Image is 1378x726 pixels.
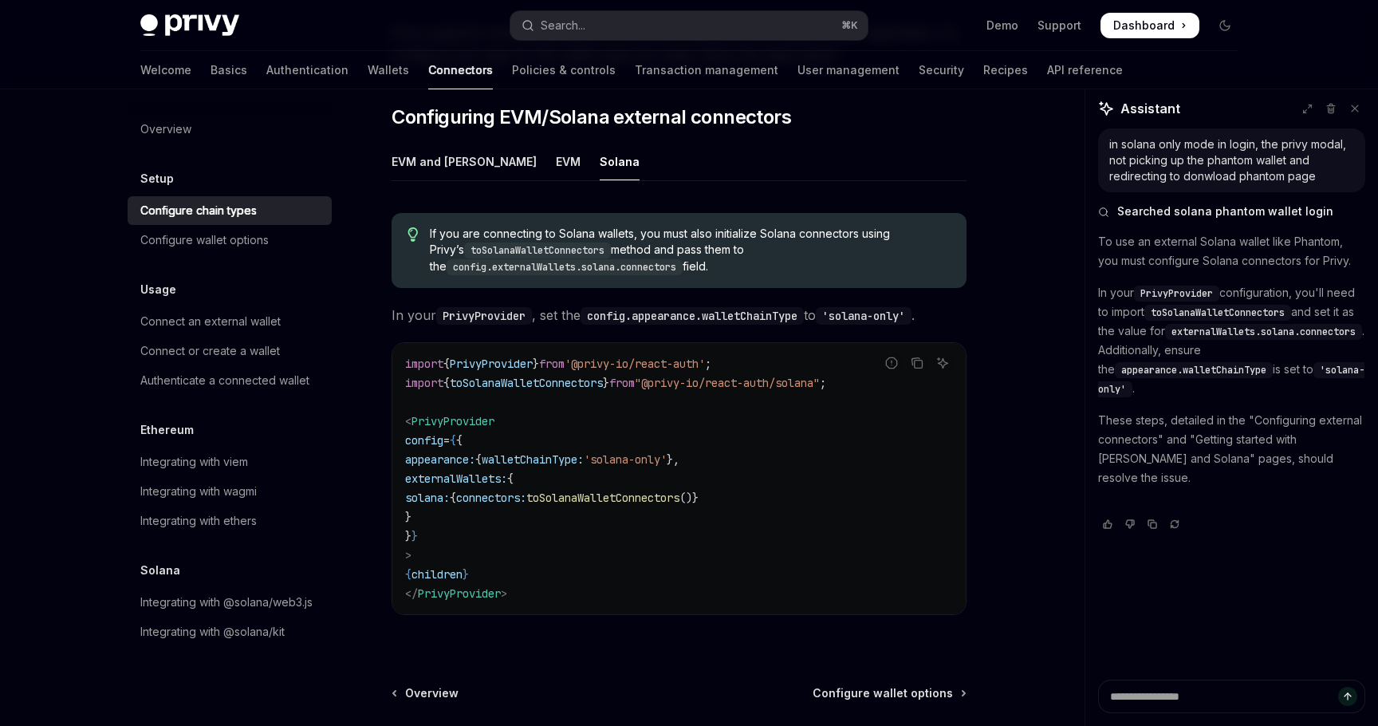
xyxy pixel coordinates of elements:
[1100,13,1199,38] a: Dashboard
[705,357,711,371] span: ;
[140,280,176,299] h5: Usage
[475,452,482,467] span: {
[841,19,858,32] span: ⌘ K
[609,376,635,390] span: from
[635,376,820,390] span: "@privy-io/react-auth/solana"
[436,307,532,325] code: PrivyProvider
[128,507,332,535] a: Integrating with ethers
[986,18,1018,34] a: Demo
[635,51,778,89] a: Transaction management
[140,593,313,612] div: Integrating with @solana/web3.js
[456,433,463,448] span: {
[140,51,191,89] a: Welcome
[128,588,332,617] a: Integrating with @solana/web3.js
[411,567,463,582] span: children
[128,115,332,144] a: Overview
[539,357,565,371] span: from
[140,371,309,390] div: Authenticate a connected wallet
[392,304,967,326] span: In your , set the to .
[1171,326,1356,338] span: externalWallets.solana.connectors
[1117,203,1333,219] span: Searched solana phantom wallet login
[405,491,450,505] span: solana:
[140,420,194,440] h5: Ethereum
[565,357,705,371] span: '@privy-io/react-auth'
[881,353,902,373] button: Report incorrect code
[405,586,418,601] span: </
[405,529,411,543] span: }
[128,477,332,506] a: Integrating with wagmi
[140,312,281,331] div: Connect an external wallet
[405,433,443,448] span: config
[140,201,257,220] div: Configure chain types
[450,376,603,390] span: toSolanaWalletConnectors
[405,357,443,371] span: import
[482,452,584,467] span: walletChainType:
[510,11,868,40] button: Open search
[450,357,533,371] span: PrivyProvider
[128,617,332,646] a: Integrating with @solana/kit
[447,259,683,275] code: config.externalWallets.solana.connectors
[140,231,269,250] div: Configure wallet options
[266,51,348,89] a: Authentication
[507,472,514,486] span: {
[667,452,679,467] span: },
[463,567,469,582] span: }
[450,433,456,448] span: {
[211,51,247,89] a: Basics
[140,482,257,501] div: Integrating with wagmi
[411,414,494,428] span: PrivyProvider
[392,105,791,130] span: Configuring EVM/Solana external connectors
[405,567,411,582] span: {
[1098,283,1365,398] p: In your configuration, you'll need to import and set it as the value for . Additionally, ensure t...
[581,307,804,325] code: config.appearance.walletChainType
[368,51,409,89] a: Wallets
[1098,203,1365,219] button: Searched solana phantom wallet login
[1098,364,1364,396] span: 'solana-only'
[1098,680,1365,713] textarea: Ask a question...
[1338,687,1357,706] button: Send message
[1140,287,1213,300] span: PrivyProvider
[405,452,475,467] span: appearance:
[456,491,526,505] span: connectors:
[1120,516,1140,532] button: Vote that response was not good
[428,51,493,89] a: Connectors
[140,452,248,472] div: Integrating with viem
[140,622,285,641] div: Integrating with @solana/kit
[907,353,927,373] button: Copy the contents from the code block
[450,491,456,505] span: {
[405,414,411,428] span: <
[128,307,332,336] a: Connect an external wallet
[600,143,640,180] div: Solana
[418,586,501,601] span: PrivyProvider
[405,376,443,390] span: import
[1037,18,1081,34] a: Support
[1098,516,1117,532] button: Vote that response was good
[816,307,911,325] code: 'solana-only'
[512,51,616,89] a: Policies & controls
[1109,136,1354,184] div: in solana only mode in login, the privy modal, not picking up the phantom wallet and redirecting ...
[443,376,450,390] span: {
[1121,364,1266,377] span: appearance.walletChainType
[405,472,507,486] span: externalWallets:
[405,548,411,562] span: >
[128,337,332,365] a: Connect or create a wallet
[128,448,332,476] a: Integrating with viem
[411,529,418,543] span: }
[919,51,964,89] a: Security
[533,357,539,371] span: }
[392,143,537,180] div: EVM and [PERSON_NAME]
[1212,13,1238,38] button: Toggle dark mode
[1098,411,1365,487] p: These steps, detailed in the "Configuring external connectors" and "Getting started with [PERSON_...
[140,511,257,531] div: Integrating with ethers
[128,196,332,225] a: Configure chain types
[797,51,900,89] a: User management
[541,16,585,35] div: Search...
[584,452,667,467] span: 'solana-only'
[1151,306,1285,319] span: toSolanaWalletConnectors
[128,366,332,395] a: Authenticate a connected wallet
[407,227,419,242] svg: Tip
[556,143,581,180] div: EVM
[603,376,609,390] span: }
[983,51,1028,89] a: Recipes
[128,226,332,254] a: Configure wallet options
